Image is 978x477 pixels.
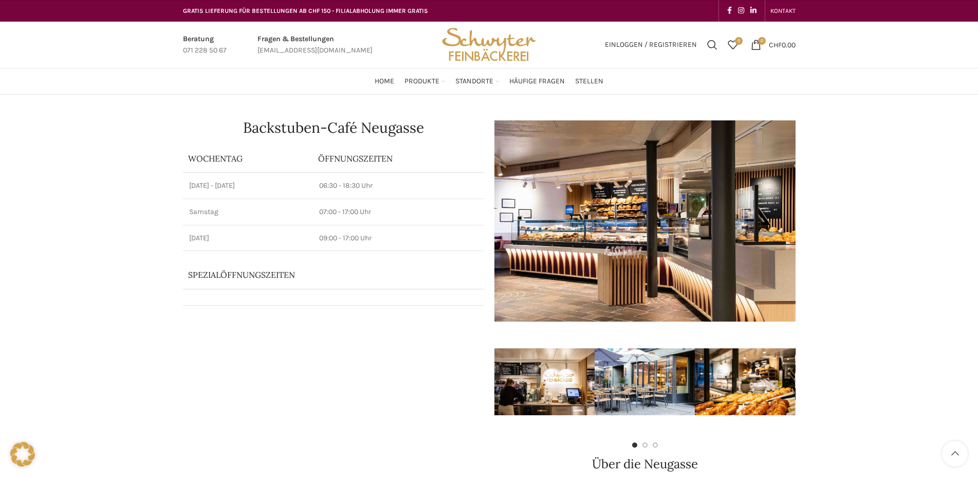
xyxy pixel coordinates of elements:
[189,233,307,243] p: [DATE]
[724,4,735,18] a: Facebook social link
[769,40,796,49] bdi: 0.00
[404,77,439,86] span: Produkte
[189,207,307,217] p: Samstag
[318,153,478,164] p: ÖFFNUNGSZEITEN
[723,34,743,55] div: Meine Wunschliste
[375,71,394,92] a: Home
[605,41,697,48] span: Einloggen / Registrieren
[438,40,539,48] a: Site logo
[455,77,493,86] span: Standorte
[653,443,658,448] li: Go to slide 3
[747,4,760,18] a: Linkedin social link
[770,1,796,21] a: KONTAKT
[188,153,308,164] p: Wochentag
[769,40,782,49] span: CHF
[188,269,450,280] p: Spezialöffnungszeiten
[404,71,445,92] a: Produkte
[319,233,477,243] p: 09:00 - 17:00 Uhr
[746,34,801,55] a: 0 CHF0.00
[632,443,637,448] li: Go to slide 1
[494,332,595,432] div: 1 / 7
[189,181,307,191] p: [DATE] - [DATE]
[183,33,227,57] a: Infobox link
[600,34,702,55] a: Einloggen / Registrieren
[183,120,484,135] h1: Backstuben-Café Neugasse
[595,332,695,432] div: 2 / 7
[575,71,603,92] a: Stellen
[942,441,968,467] a: Scroll to top button
[455,71,499,92] a: Standorte
[575,77,603,86] span: Stellen
[438,22,539,68] img: Bäckerei Schwyter
[765,1,801,21] div: Secondary navigation
[735,37,743,45] span: 0
[795,348,895,415] img: schwyter-10
[702,34,723,55] a: Suchen
[735,4,747,18] a: Instagram social link
[642,443,648,448] li: Go to slide 2
[494,348,595,415] img: schwyter-17
[509,77,565,86] span: Häufige Fragen
[178,71,801,92] div: Main navigation
[695,332,795,432] div: 3 / 7
[319,181,477,191] p: 06:30 - 18:30 Uhr
[770,7,796,14] span: KONTAKT
[723,34,743,55] a: 0
[257,33,373,57] a: Infobox link
[758,37,766,45] span: 0
[509,71,565,92] a: Häufige Fragen
[494,458,796,470] h2: Über die Neugasse
[375,77,394,86] span: Home
[795,332,895,432] div: 4 / 7
[695,348,795,415] img: schwyter-12
[319,207,477,217] p: 07:00 - 17:00 Uhr
[595,348,695,415] img: schwyter-61
[183,7,428,14] span: GRATIS LIEFERUNG FÜR BESTELLUNGEN AB CHF 150 - FILIALABHOLUNG IMMER GRATIS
